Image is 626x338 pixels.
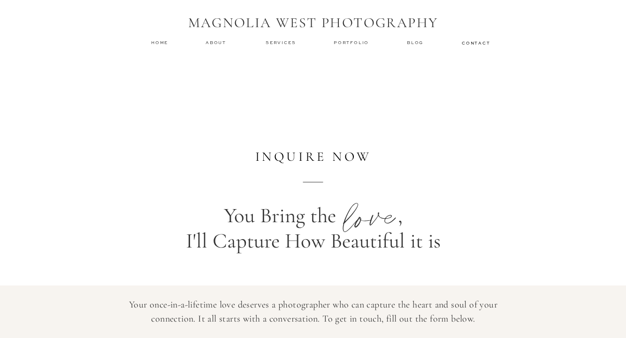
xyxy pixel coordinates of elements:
a: contact [462,40,489,45]
h1: MAGNOLIA WEST PHOTOGRAPHY [182,15,444,32]
a: about [206,39,229,46]
a: Portfolio [334,39,371,46]
h2: inquire now [242,149,385,165]
a: home [151,39,169,45]
a: Blog [407,39,426,46]
p: You Bring the , I'll Capture How Beautiful it is [83,203,543,261]
p: love [341,182,404,242]
a: services [266,39,297,45]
